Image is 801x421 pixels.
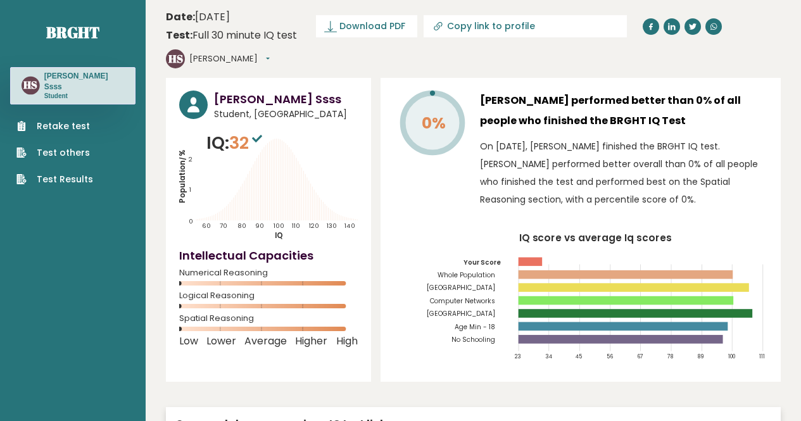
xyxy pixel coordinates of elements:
[214,91,358,108] h3: [PERSON_NAME] Ssss
[464,258,501,267] tspan: Your Score
[23,79,37,92] text: HS
[430,296,495,306] tspan: Computer Networks
[275,230,283,241] tspan: IQ
[698,353,703,360] tspan: 89
[759,353,765,360] tspan: 111
[214,108,358,121] span: Student, [GEOGRAPHIC_DATA]
[206,130,265,156] p: IQ:
[16,173,93,186] a: Test Results
[637,353,643,360] tspan: 67
[166,9,230,25] time: [DATE]
[339,20,405,33] span: Download PDF
[309,222,319,230] tspan: 120
[606,353,612,360] tspan: 56
[16,120,93,133] a: Retake test
[515,353,521,360] tspan: 23
[189,53,270,65] button: [PERSON_NAME]
[519,231,672,244] tspan: IQ score vs average Iq scores
[480,91,767,131] h3: [PERSON_NAME] performed better than 0% of all people who finished the BRGHT IQ Test
[168,51,183,66] text: HS
[576,353,582,360] tspan: 45
[44,71,124,92] h3: [PERSON_NAME] Ssss
[179,339,198,344] span: Low
[421,112,445,134] tspan: 0%
[451,335,495,344] tspan: No Schooling
[455,322,495,332] tspan: Age Min - 18
[220,222,227,230] tspan: 70
[189,185,191,194] tspan: 1
[545,353,552,360] tspan: 34
[46,22,99,42] a: Brght
[427,309,495,318] tspan: [GEOGRAPHIC_DATA]
[438,270,495,280] tspan: Whole Population
[255,222,264,230] tspan: 90
[206,339,236,344] span: Lower
[237,222,246,230] tspan: 80
[189,217,193,225] tspan: 0
[327,222,337,230] tspan: 130
[189,155,192,163] tspan: 2
[667,353,673,360] tspan: 78
[166,28,297,43] div: Full 30 minute IQ test
[179,270,358,275] span: Numerical Reasoning
[229,131,265,154] span: 32
[316,15,417,37] a: Download PDF
[179,247,358,264] h4: Intellectual Capacities
[295,339,327,344] span: Higher
[166,28,192,42] b: Test:
[179,293,358,298] span: Logical Reasoning
[344,222,355,230] tspan: 140
[273,222,284,230] tspan: 100
[728,353,735,360] tspan: 100
[244,339,287,344] span: Average
[480,137,767,208] p: On [DATE], [PERSON_NAME] finished the BRGHT IQ test. [PERSON_NAME] performed better overall than ...
[177,149,187,203] tspan: Population/%
[292,222,300,230] tspan: 110
[179,316,358,321] span: Spatial Reasoning
[202,222,211,230] tspan: 60
[427,283,495,292] tspan: [GEOGRAPHIC_DATA]
[336,339,358,344] span: High
[44,92,124,101] p: Student
[166,9,195,24] b: Date:
[16,146,93,160] a: Test others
